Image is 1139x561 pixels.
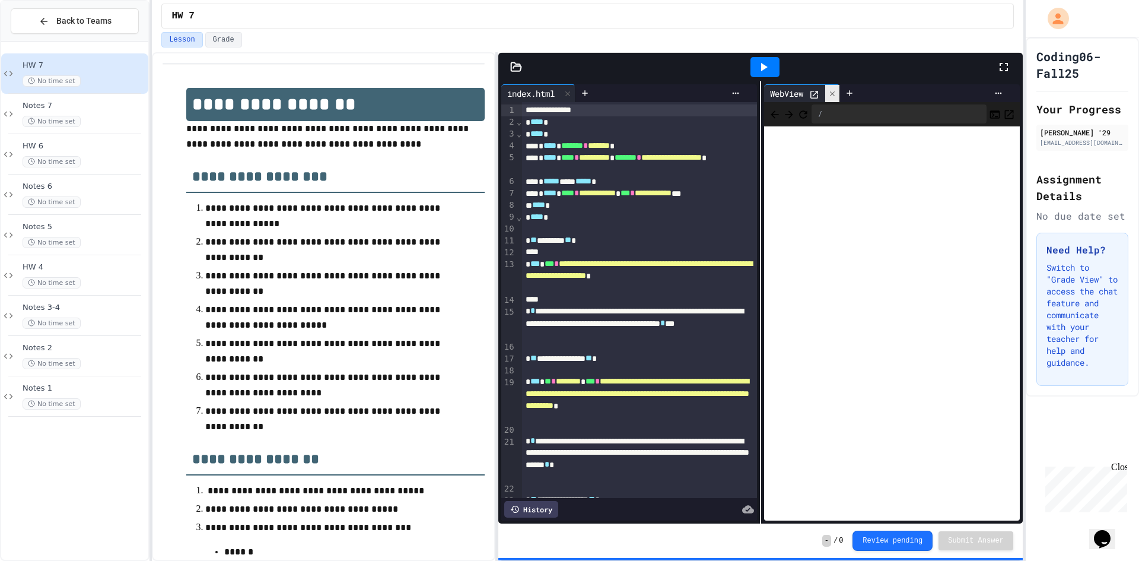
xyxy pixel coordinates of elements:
[501,235,516,247] div: 11
[23,262,146,272] span: HW 4
[501,116,516,128] div: 2
[501,84,575,102] div: index.html
[1089,514,1127,549] iframe: chat widget
[812,104,987,123] div: /
[501,87,561,100] div: index.html
[839,536,843,546] span: 0
[23,237,81,248] span: No time set
[501,188,516,199] div: 7
[1036,48,1128,81] h1: Coding06-Fall25
[833,536,838,546] span: /
[501,176,516,188] div: 6
[501,294,516,306] div: 14
[23,61,146,71] span: HW 7
[501,483,516,495] div: 22
[797,107,809,121] button: Refresh
[501,353,516,365] div: 17
[23,116,81,127] span: No time set
[11,8,139,34] button: Back to Teams
[23,75,81,87] span: No time set
[1036,171,1128,204] h2: Assignment Details
[501,223,516,235] div: 10
[161,32,202,47] button: Lesson
[1036,209,1128,223] div: No due date set
[989,107,1001,121] button: Console
[23,398,81,410] span: No time set
[1035,5,1072,32] div: My Account
[501,495,516,507] div: 23
[501,199,516,211] div: 8
[783,106,795,121] span: Forward
[23,318,81,329] span: No time set
[501,306,516,342] div: 15
[23,222,146,232] span: Notes 5
[501,140,516,152] div: 4
[23,358,81,369] span: No time set
[504,501,558,518] div: History
[23,101,146,111] span: Notes 7
[1040,127,1125,138] div: [PERSON_NAME] '29
[764,84,840,102] div: WebView
[56,15,112,27] span: Back to Teams
[501,247,516,259] div: 12
[501,377,516,424] div: 19
[852,531,933,551] button: Review pending
[501,152,516,176] div: 5
[822,535,831,547] span: -
[23,277,81,289] span: No time set
[516,117,522,126] span: Fold line
[205,32,242,47] button: Grade
[764,87,809,100] div: WebView
[501,436,516,483] div: 21
[501,211,516,223] div: 9
[23,156,81,167] span: No time set
[1046,243,1118,257] h3: Need Help?
[501,259,516,294] div: 13
[938,531,1013,550] button: Submit Answer
[23,196,81,208] span: No time set
[23,303,146,313] span: Notes 3-4
[501,365,516,377] div: 18
[23,383,146,394] span: Notes 1
[769,106,781,121] span: Back
[23,182,146,192] span: Notes 6
[501,424,516,436] div: 20
[1040,138,1125,147] div: [EMAIL_ADDRESS][DOMAIN_NAME]
[171,9,194,23] span: HW 7
[1003,107,1015,121] button: Open in new tab
[948,536,1004,546] span: Submit Answer
[516,213,522,222] span: Fold line
[1041,462,1127,512] iframe: chat widget
[501,104,516,116] div: 1
[5,5,82,75] div: Chat with us now!Close
[23,141,146,151] span: HW 6
[1036,101,1128,118] h2: Your Progress
[23,343,146,353] span: Notes 2
[501,128,516,140] div: 3
[501,341,516,353] div: 16
[1046,262,1118,369] p: Switch to "Grade View" to access the chat feature and communicate with your teacher for help and ...
[764,126,1020,521] iframe: Web Preview
[516,129,522,138] span: Fold line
